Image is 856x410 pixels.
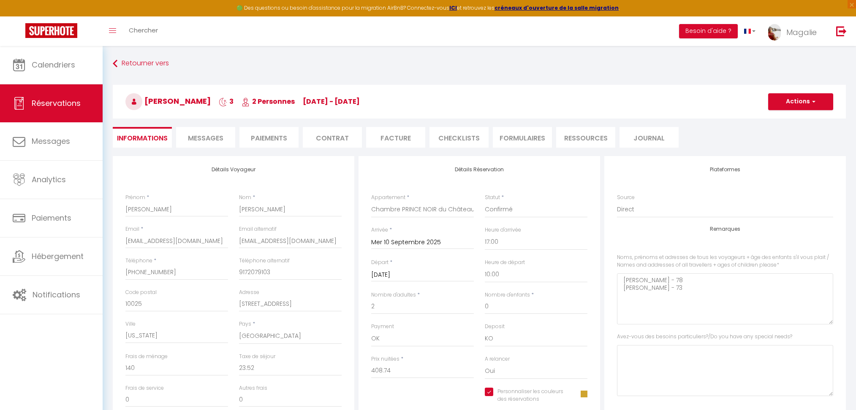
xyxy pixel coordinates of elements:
label: Pays [239,320,251,328]
label: Heure de départ [485,259,525,267]
li: Informations [113,127,172,148]
label: Arrivée [371,226,388,234]
a: Retourner vers [113,56,846,71]
label: Frais de ménage [125,353,168,361]
span: Calendriers [32,59,75,70]
label: Départ [371,259,389,267]
label: Code postal [125,289,157,297]
label: Adresse [239,289,259,297]
span: 3 [219,97,234,106]
label: Prix nuitées [371,355,399,363]
li: Facture [366,127,425,148]
span: Notifications [33,289,80,300]
img: ... [768,24,781,40]
label: Statut [485,194,500,202]
span: [PERSON_NAME] [125,96,211,106]
h4: Remarques [617,226,833,232]
label: Frais de service [125,384,164,392]
label: Ville [125,320,136,328]
label: Avez-vous des besoins particuliers?/Do you have any special needs? [617,333,792,341]
label: Nom [239,194,251,202]
span: [DATE] - [DATE] [303,97,360,106]
label: Email alternatif [239,225,277,233]
span: Hébergement [32,251,84,262]
h4: Détails Réservation [371,167,587,173]
label: Noms, prénoms et adresses de tous les voyageurs + âge des enfants s'il vous plait / Names and add... [617,254,833,270]
span: Chercher [129,26,158,35]
label: Autres frais [239,384,267,392]
label: Téléphone alternatif [239,257,290,265]
label: Heure d'arrivée [485,226,521,234]
img: Super Booking [25,23,77,38]
img: logout [836,26,847,36]
a: Chercher [122,16,164,46]
label: Payment [371,323,394,331]
label: Deposit [485,323,505,331]
li: Journal [620,127,679,148]
label: Taxe de séjour [239,353,275,361]
label: Appartement [371,194,405,202]
label: Email [125,225,139,233]
a: ... Magalie [762,16,827,46]
span: Messages [32,136,70,146]
span: Messages [188,133,223,143]
button: Actions [768,93,833,110]
label: Nombre d'enfants [485,291,530,299]
li: Paiements [239,127,299,148]
label: Téléphone [125,257,152,265]
span: Analytics [32,174,66,185]
span: Paiements [32,213,71,223]
label: Nombre d'adultes [371,291,416,299]
label: Source [617,194,635,202]
label: Prénom [125,194,145,202]
li: CHECKLISTS [429,127,489,148]
a: ICI [449,4,457,11]
a: créneaux d'ouverture de la salle migration [495,4,619,11]
span: Réservations [32,98,81,108]
h4: Plateformes [617,167,833,173]
button: Besoin d'aide ? [679,24,738,38]
li: Ressources [556,127,615,148]
li: Contrat [303,127,362,148]
span: 2 Personnes [242,97,295,106]
label: A relancer [485,355,510,363]
h4: Détails Voyageur [125,167,342,173]
li: FORMULAIRES [493,127,552,148]
span: Magalie [786,27,817,38]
